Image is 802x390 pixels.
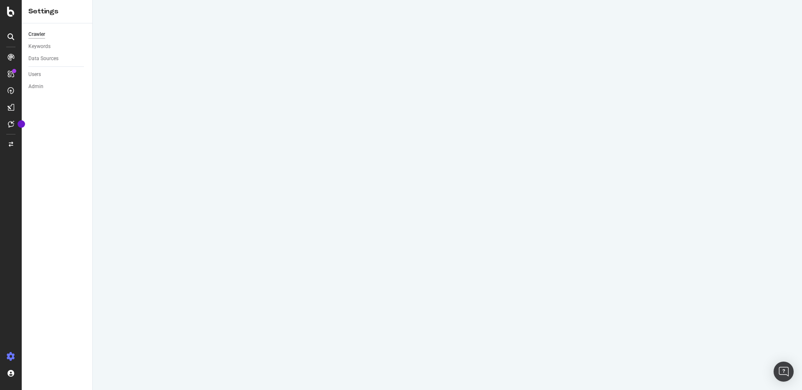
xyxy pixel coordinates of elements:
a: Crawler [28,30,86,39]
a: Keywords [28,42,86,51]
div: Users [28,70,41,79]
a: Users [28,70,86,79]
div: Data Sources [28,54,58,63]
div: Open Intercom Messenger [774,362,794,382]
a: Data Sources [28,54,86,63]
div: Tooltip anchor [18,120,25,128]
div: Keywords [28,42,51,51]
div: Crawler [28,30,45,39]
div: Settings [28,7,86,16]
div: Admin [28,82,43,91]
a: Admin [28,82,86,91]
